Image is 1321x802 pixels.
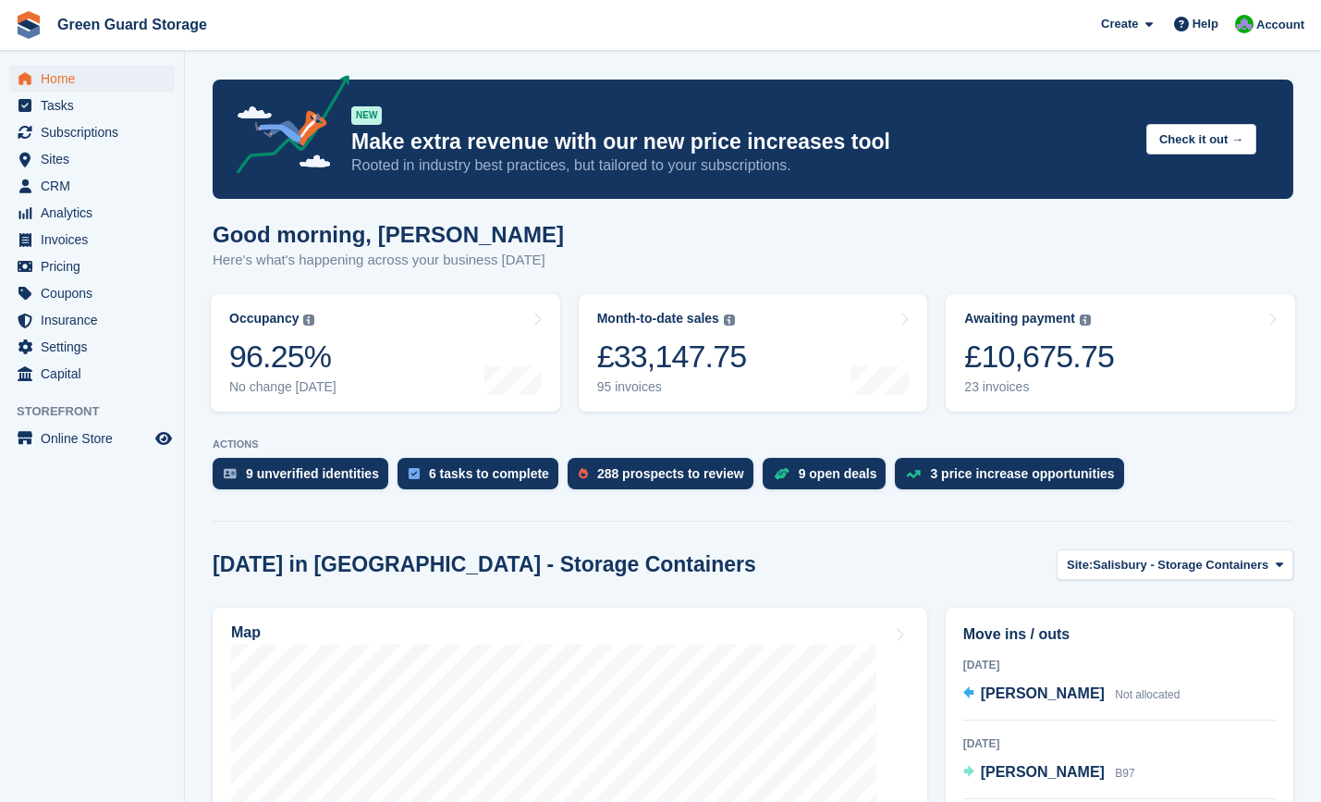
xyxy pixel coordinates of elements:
div: [DATE] [963,657,1276,673]
span: Storefront [17,402,184,421]
a: menu [9,280,175,306]
p: Make extra revenue with our new price increases tool [351,129,1131,155]
a: Awaiting payment £10,675.75 23 invoices [946,294,1295,412]
a: menu [9,334,175,360]
h2: Move ins / outs [963,623,1276,646]
a: menu [9,227,175,253]
div: 288 prospects to review [597,466,744,481]
div: 3 price increase opportunities [930,466,1114,481]
a: menu [9,307,175,333]
div: NEW [351,106,382,125]
img: prospect-51fa495bee0391a8d652442698ab0144808aea92771e9ea1ae160a38d050c398.svg [579,468,588,479]
button: Check it out → [1146,124,1256,154]
img: task-75834270c22a3079a89374b754ae025e5fb1db73e45f91037f5363f120a921f8.svg [409,468,420,479]
span: Site: [1067,556,1093,574]
div: Occupancy [229,311,299,327]
img: icon-info-grey-7440780725fd019a000dd9b08b2336e03edf1995a4989e88bcd33f0948082b44.svg [724,315,735,326]
a: 9 open deals [763,458,896,499]
span: B97 [1115,767,1134,780]
a: Month-to-date sales £33,147.75 95 invoices [579,294,928,412]
img: price-adjustments-announcement-icon-8257ccfd72463d97f412b2fc003d46551f7dbcb40ab6d574587a9cd5c0d94... [221,75,350,180]
a: 3 price increase opportunities [895,458,1132,499]
span: Insurance [41,307,152,333]
a: Occupancy 96.25% No change [DATE] [211,294,560,412]
button: Site: Salisbury - Storage Containers [1057,549,1293,580]
span: Capital [41,361,152,387]
span: Analytics [41,200,152,226]
span: Not allocated [1115,688,1180,701]
span: Online Store [41,426,152,451]
img: verify_identity-adf6edd0f0f0b5bbfe63781bf79b02c33cf7c696d77639b501bdc392416b5a36.svg [224,468,237,479]
span: CRM [41,173,152,199]
img: icon-info-grey-7440780725fd019a000dd9b08b2336e03edf1995a4989e88bcd33f0948082b44.svg [303,315,314,326]
div: £33,147.75 [597,338,747,376]
span: Coupons [41,280,152,306]
div: 9 open deals [799,466,877,481]
div: 95 invoices [597,379,747,395]
a: menu [9,253,175,279]
div: 6 tasks to complete [429,466,549,481]
a: menu [9,173,175,199]
div: £10,675.75 [964,338,1114,376]
span: Home [41,66,152,92]
span: Settings [41,334,152,360]
a: 6 tasks to complete [398,458,568,499]
div: 23 invoices [964,379,1114,395]
span: Subscriptions [41,119,152,145]
span: Sites [41,146,152,172]
div: 96.25% [229,338,336,376]
a: 288 prospects to review [568,458,763,499]
p: Rooted in industry best practices, but tailored to your subscriptions. [351,155,1131,176]
span: [PERSON_NAME] [981,685,1105,701]
a: Preview store [153,427,175,450]
h2: [DATE] in [GEOGRAPHIC_DATA] - Storage Containers [213,552,756,577]
span: Account [1256,16,1304,34]
img: Jonathan Bailey [1235,15,1254,33]
span: Pricing [41,253,152,279]
span: Salisbury - Storage Containers [1093,556,1268,574]
h2: Map [231,624,261,641]
span: Invoices [41,227,152,253]
p: ACTIONS [213,438,1293,450]
div: Awaiting payment [964,311,1075,327]
img: icon-info-grey-7440780725fd019a000dd9b08b2336e03edf1995a4989e88bcd33f0948082b44.svg [1080,315,1091,326]
a: menu [9,66,175,92]
span: [PERSON_NAME] [981,764,1105,780]
div: Month-to-date sales [597,311,719,327]
img: deal-1b604bf984904fb50ccaf53a9ad4b4a5d6e5aea283cecdc64d6e3604feb123c2.svg [774,467,789,480]
a: menu [9,200,175,226]
a: menu [9,93,175,118]
img: price_increase_opportunities-93ffe204e8149a01c8c9dc8f82e8f89637d9d84a8eef4429ea346261dce0b2c0.svg [906,470,921,478]
a: [PERSON_NAME] Not allocated [963,683,1180,707]
span: Tasks [41,93,152,118]
h1: Good morning, [PERSON_NAME] [213,222,564,247]
a: menu [9,361,175,387]
a: menu [9,146,175,172]
a: [PERSON_NAME] B97 [963,761,1135,785]
a: menu [9,119,175,145]
a: menu [9,426,175,451]
div: 9 unverified identities [246,466,379,481]
a: Green Guard Storage [50,9,214,40]
span: Create [1101,15,1138,33]
div: No change [DATE] [229,379,336,395]
p: Here's what's happening across your business [DATE] [213,250,564,271]
span: Help [1193,15,1218,33]
div: [DATE] [963,735,1276,752]
a: 9 unverified identities [213,458,398,499]
img: stora-icon-8386f47178a22dfd0bd8f6a31ec36ba5ce8667c1dd55bd0f319d3a0aa187defe.svg [15,11,43,39]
